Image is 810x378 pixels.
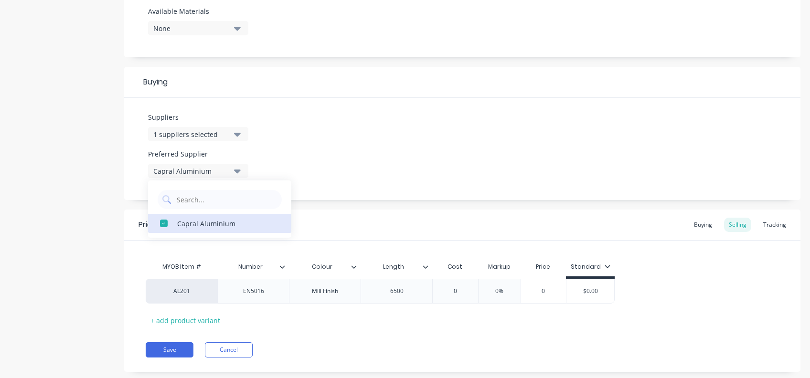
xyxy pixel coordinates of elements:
div: Number [217,257,289,276]
div: Markup [478,257,521,276]
div: 1 suppliers selected [153,129,230,139]
div: AL201EN5016Mill Finish650000%0$0.00 [146,279,615,304]
div: Length [361,257,432,276]
button: Save [146,342,193,357]
button: Cancel [205,342,253,357]
div: Capral Aluminium [177,218,273,228]
div: Standard [571,262,610,271]
label: Suppliers [148,112,248,122]
div: Colour [289,255,355,279]
div: Tracking [758,218,791,232]
div: Buying [124,67,800,98]
label: Preferred Supplier [148,149,248,159]
div: Selling [724,218,751,232]
input: Search... [176,190,277,209]
div: MYOB Item # [146,257,217,276]
div: 0% [476,279,523,303]
div: Number [217,255,283,279]
button: 1 suppliers selected [148,127,248,141]
div: $0.00 [566,279,614,303]
div: Buying [689,218,717,232]
div: Mill Finish [301,285,349,297]
div: Price [521,257,566,276]
div: Colour [289,257,361,276]
div: AL201 [155,287,208,295]
div: 6500 [373,285,421,297]
div: Length [361,255,426,279]
label: Available Materials [148,6,248,16]
div: 0 [520,279,567,303]
div: Cost [432,257,478,276]
div: + add product variant [146,313,225,328]
div: Pricing [139,219,163,231]
div: 0 [431,279,479,303]
div: None [153,23,230,33]
div: Capral Aluminium [153,166,230,176]
button: Capral Aluminium [148,164,248,178]
div: EN5016 [230,285,277,297]
button: None [148,21,248,35]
